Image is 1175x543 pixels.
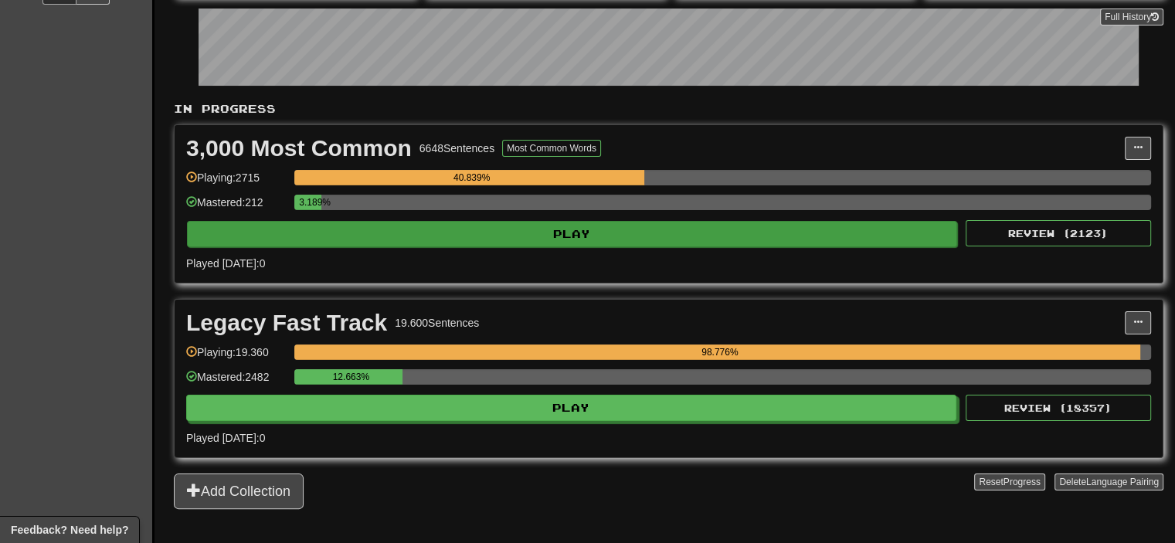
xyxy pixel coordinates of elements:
[1054,473,1163,490] button: DeleteLanguage Pairing
[174,101,1163,117] p: In Progress
[299,195,321,210] div: 3.189%
[395,315,479,331] div: 19.600 Sentences
[974,473,1044,490] button: ResetProgress
[187,221,957,247] button: Play
[299,344,1140,360] div: 98.776%
[502,140,601,157] button: Most Common Words
[186,395,956,421] button: Play
[1004,477,1041,487] span: Progress
[1100,8,1163,25] a: Full History
[299,170,644,185] div: 40.839%
[186,369,287,395] div: Mastered: 2482
[1086,477,1159,487] span: Language Pairing
[186,137,412,160] div: 3,000 Most Common
[186,432,265,444] span: Played [DATE]: 0
[186,257,265,270] span: Played [DATE]: 0
[11,522,128,538] span: Open feedback widget
[966,395,1151,421] button: Review (18357)
[186,195,287,220] div: Mastered: 212
[186,311,387,334] div: Legacy Fast Track
[186,344,287,370] div: Playing: 19.360
[174,473,304,509] button: Add Collection
[299,369,402,385] div: 12.663%
[966,220,1151,246] button: Review (2123)
[186,170,287,195] div: Playing: 2715
[419,141,494,156] div: 6648 Sentences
